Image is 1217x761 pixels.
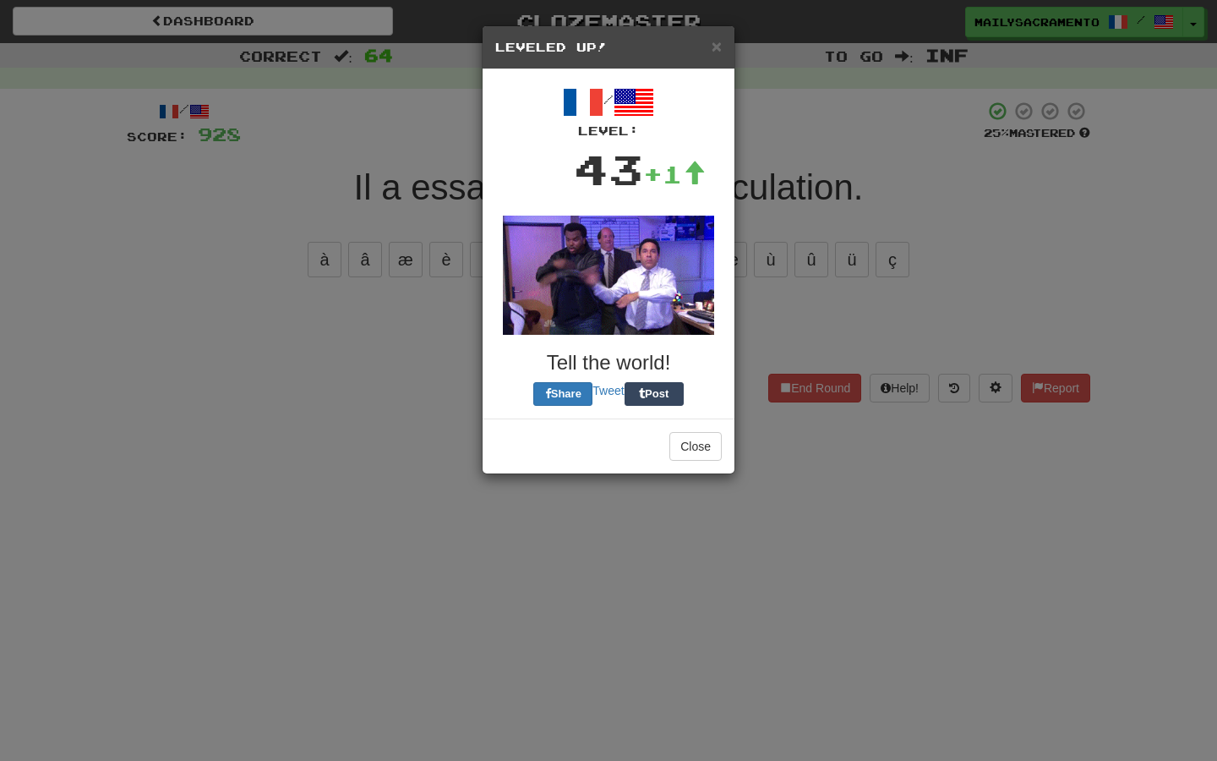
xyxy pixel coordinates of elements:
div: +1 [643,157,706,191]
h5: Leveled Up! [495,39,722,56]
button: Close [712,37,722,55]
button: Share [533,382,592,406]
a: Tweet [592,384,624,397]
h3: Tell the world! [495,352,722,374]
div: 43 [574,140,643,199]
div: / [495,82,722,140]
button: Close [669,432,722,461]
span: × [712,36,722,56]
div: Level: [495,123,722,140]
button: Post [625,382,684,406]
img: office-a80e9430007fca076a14268f5cfaac02a5711bd98b344892871d2edf63981756.gif [503,216,714,335]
